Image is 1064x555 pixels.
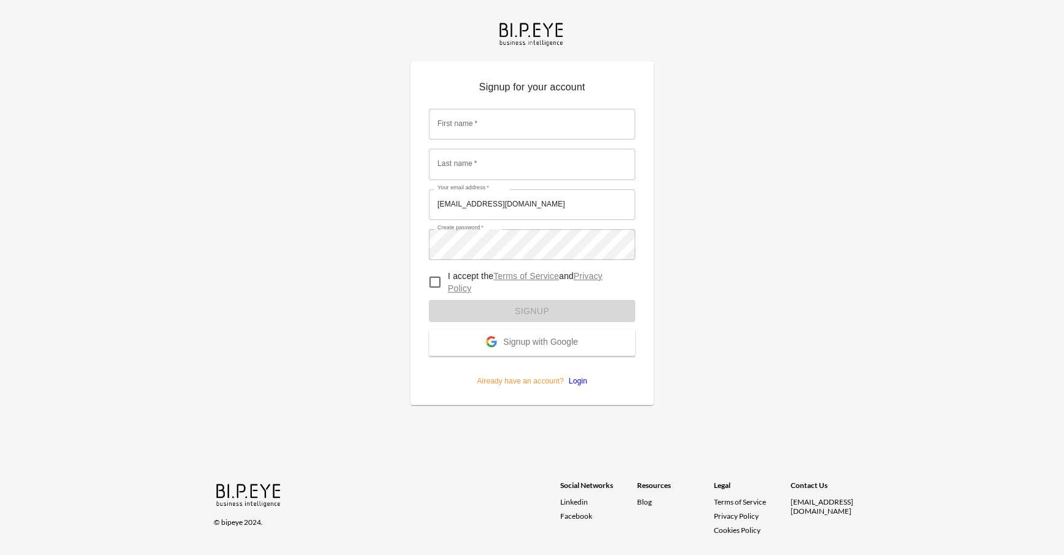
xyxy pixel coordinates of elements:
button: Signup with Google [429,329,635,356]
div: Contact Us [791,481,867,497]
span: Facebook [560,511,592,521]
img: bipeye-logo [214,481,284,508]
span: Linkedin [560,497,588,506]
img: bipeye-logo [497,20,567,47]
a: Linkedin [560,497,637,506]
p: Already have an account? [429,356,635,387]
a: Terms of Service [714,497,786,506]
label: Create password [437,224,483,232]
div: Legal [714,481,791,497]
a: Privacy Policy [448,271,603,293]
a: Cookies Policy [714,525,761,535]
label: Your email address [437,184,489,192]
a: Login [564,377,587,385]
a: Facebook [560,511,637,521]
div: [EMAIL_ADDRESS][DOMAIN_NAME] [791,497,867,516]
div: Social Networks [560,481,637,497]
a: Privacy Policy [714,511,759,521]
a: Blog [637,497,652,506]
span: Signup with Google [503,337,577,349]
div: Resources [637,481,714,497]
a: Terms of Service [493,271,559,281]
p: Signup for your account [429,80,635,100]
p: I accept the and [448,270,625,294]
div: © bipeye 2024. [214,510,543,527]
